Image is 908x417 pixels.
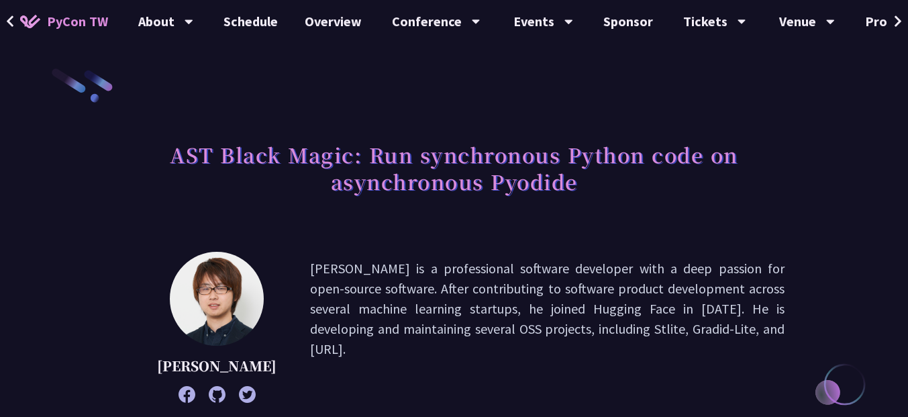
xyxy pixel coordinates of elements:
img: Home icon of PyCon TW 2025 [20,15,40,28]
p: [PERSON_NAME] [157,356,276,376]
img: Yuichiro Tachibana [170,252,264,346]
h1: AST Black Magic: Run synchronous Python code on asynchronous Pyodide [123,134,785,201]
p: [PERSON_NAME] is a professional software developer with a deep passion for open-source software. ... [310,259,785,396]
span: PyCon TW [47,11,108,32]
a: PyCon TW [7,5,121,38]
